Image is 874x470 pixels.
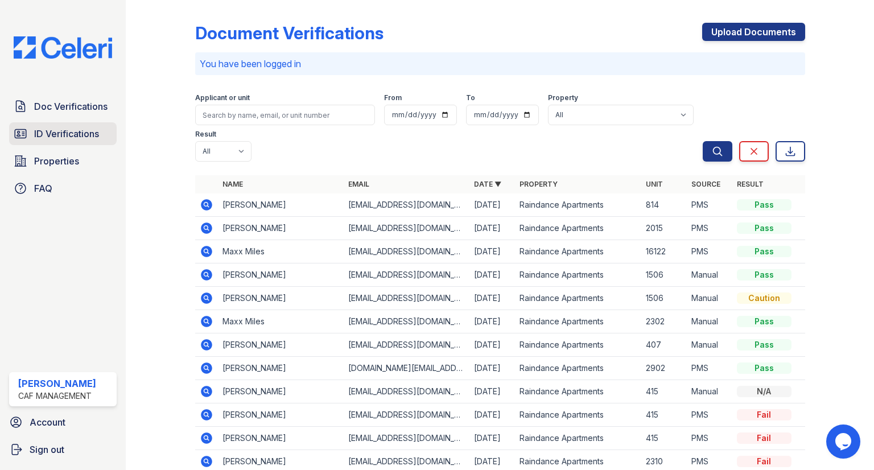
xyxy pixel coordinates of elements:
td: [DATE] [469,333,515,357]
a: Result [737,180,764,188]
td: Raindance Apartments [515,193,641,217]
td: PMS [687,403,732,427]
td: Raindance Apartments [515,310,641,333]
td: [PERSON_NAME] [218,193,344,217]
td: PMS [687,357,732,380]
div: [PERSON_NAME] [18,377,96,390]
td: [EMAIL_ADDRESS][DOMAIN_NAME] [344,263,469,287]
td: 16122 [641,240,687,263]
td: 2902 [641,357,687,380]
td: Maxx Miles [218,240,344,263]
div: Fail [737,409,791,420]
td: PMS [687,427,732,450]
a: Sign out [5,438,121,461]
td: Raindance Apartments [515,287,641,310]
label: Result [195,130,216,139]
td: Raindance Apartments [515,217,641,240]
input: Search by name, email, or unit number [195,105,375,125]
td: [PERSON_NAME] [218,357,344,380]
div: Pass [737,339,791,351]
td: Raindance Apartments [515,380,641,403]
span: Sign out [30,443,64,456]
a: Account [5,411,121,434]
div: N/A [737,386,791,397]
td: [EMAIL_ADDRESS][DOMAIN_NAME] [344,287,469,310]
td: [PERSON_NAME] [218,263,344,287]
a: Email [348,180,369,188]
td: Raindance Apartments [515,240,641,263]
td: [PERSON_NAME] [218,217,344,240]
td: [DATE] [469,263,515,287]
td: 2015 [641,217,687,240]
td: [EMAIL_ADDRESS][DOMAIN_NAME] [344,380,469,403]
a: FAQ [9,177,117,200]
td: Manual [687,333,732,357]
td: PMS [687,193,732,217]
label: To [466,93,475,102]
td: [EMAIL_ADDRESS][DOMAIN_NAME] [344,310,469,333]
td: [DATE] [469,217,515,240]
td: [DATE] [469,427,515,450]
a: Unit [646,180,663,188]
label: Applicant or unit [195,93,250,102]
td: [DATE] [469,380,515,403]
td: [DATE] [469,287,515,310]
td: [PERSON_NAME] [218,333,344,357]
td: Raindance Apartments [515,403,641,427]
div: Pass [737,222,791,234]
td: Raindance Apartments [515,263,641,287]
td: Raindance Apartments [515,357,641,380]
img: CE_Logo_Blue-a8612792a0a2168367f1c8372b55b34899dd931a85d93a1a3d3e32e68fde9ad4.png [5,36,121,59]
td: PMS [687,240,732,263]
div: Pass [737,269,791,281]
td: [PERSON_NAME] [218,403,344,427]
div: Pass [737,362,791,374]
td: 415 [641,380,687,403]
td: [EMAIL_ADDRESS][DOMAIN_NAME] [344,403,469,427]
td: [DOMAIN_NAME][EMAIL_ADDRESS][DOMAIN_NAME] [344,357,469,380]
a: Upload Documents [702,23,805,41]
div: Caution [737,292,791,304]
td: [PERSON_NAME] [218,427,344,450]
a: Property [520,180,558,188]
td: PMS [687,217,732,240]
iframe: chat widget [826,424,863,459]
td: [DATE] [469,193,515,217]
td: [DATE] [469,240,515,263]
td: [DATE] [469,403,515,427]
td: 1506 [641,287,687,310]
td: [PERSON_NAME] [218,380,344,403]
a: Source [691,180,720,188]
td: 407 [641,333,687,357]
td: Manual [687,263,732,287]
div: Pass [737,246,791,257]
td: [EMAIL_ADDRESS][DOMAIN_NAME] [344,333,469,357]
label: From [384,93,402,102]
div: CAF Management [18,390,96,402]
div: Document Verifications [195,23,384,43]
a: Doc Verifications [9,95,117,118]
td: [DATE] [469,357,515,380]
a: Date ▼ [474,180,501,188]
span: Account [30,415,65,429]
label: Property [548,93,578,102]
td: 2302 [641,310,687,333]
a: ID Verifications [9,122,117,145]
div: Fail [737,456,791,467]
div: Fail [737,432,791,444]
div: Pass [737,316,791,327]
td: 415 [641,427,687,450]
td: [EMAIL_ADDRESS][DOMAIN_NAME] [344,240,469,263]
td: 415 [641,403,687,427]
td: [PERSON_NAME] [218,287,344,310]
td: [DATE] [469,310,515,333]
td: Raindance Apartments [515,333,641,357]
td: Manual [687,380,732,403]
span: FAQ [34,182,52,195]
td: [EMAIL_ADDRESS][DOMAIN_NAME] [344,427,469,450]
a: Name [222,180,243,188]
span: Properties [34,154,79,168]
td: 814 [641,193,687,217]
span: Doc Verifications [34,100,108,113]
